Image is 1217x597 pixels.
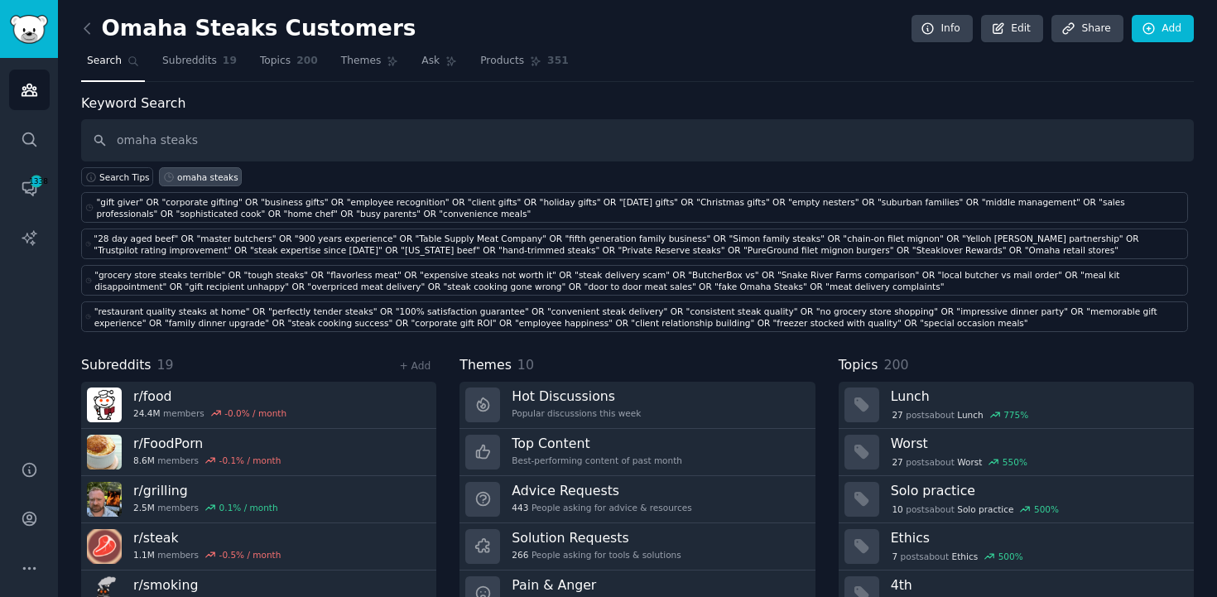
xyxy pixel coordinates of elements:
h3: Worst [891,435,1182,452]
div: members [133,455,281,466]
div: Best-performing content of past month [512,455,682,466]
a: Advice Requests443People asking for advice & resources [459,476,815,523]
span: 351 [547,54,569,69]
h3: Ethics [891,529,1182,546]
a: Lunch27postsaboutLunch775% [839,382,1194,429]
a: Subreddits19 [156,48,243,82]
a: Info [912,15,973,43]
span: Search [87,54,122,69]
a: Search [81,48,145,82]
h3: r/ grilling [133,482,278,499]
span: Search Tips [99,171,150,183]
a: "28 day aged beef" OR "master butchers" OR "900 years experience" OR "Table Supply Meat Company" ... [81,229,1188,259]
span: 10 [517,357,534,373]
span: Subreddits [162,54,217,69]
div: -0.0 % / month [224,407,286,419]
div: "gift giver" OR "corporate gifting" OR "business gifts" OR "employee recognition" OR "client gift... [96,196,1184,219]
span: 27 [892,409,902,421]
img: FoodPorn [87,435,122,469]
div: post s about [891,407,1030,422]
div: post s about [891,502,1061,517]
img: steak [87,529,122,564]
input: Keyword search in audience [81,119,1194,161]
span: 266 [512,549,528,561]
div: "28 day aged beef" OR "master butchers" OR "900 years experience" OR "Table Supply Meat Company" ... [94,233,1184,256]
h3: Top Content [512,435,682,452]
a: "gift giver" OR "corporate gifting" OR "business gifts" OR "employee recognition" OR "client gift... [81,192,1188,223]
span: Worst [957,456,982,468]
div: 0.1 % / month [219,502,278,513]
div: "restaurant quality steaks at home" OR "perfectly tender steaks" OR "100% satisfaction guarantee"... [94,306,1185,329]
a: r/steak1.1Mmembers-0.5% / month [81,523,436,571]
h3: r/ smoking [133,576,278,594]
h3: Pain & Anger [512,576,724,594]
a: Worst27postsaboutWorst550% [839,429,1194,476]
span: 200 [296,54,318,69]
a: Hot DiscussionsPopular discussions this week [459,382,815,429]
span: Ask [421,54,440,69]
h3: Hot Discussions [512,388,641,405]
h3: Solo practice [891,482,1182,499]
span: 19 [157,357,174,373]
h3: r/ food [133,388,286,405]
a: "grocery store steaks terrible" OR "tough steaks" OR "flavorless meat" OR "expensive steaks not w... [81,265,1188,296]
span: Ethics [952,551,979,562]
a: Ask [416,48,463,82]
a: Add [1132,15,1194,43]
div: People asking for advice & resources [512,502,691,513]
span: 200 [883,357,908,373]
h2: Omaha Steaks Customers [81,16,416,42]
h3: 4th [891,576,1182,594]
img: grilling [87,482,122,517]
a: r/food24.4Mmembers-0.0% / month [81,382,436,429]
span: 1.1M [133,549,155,561]
div: 500 % [998,551,1023,562]
button: Search Tips [81,167,153,186]
a: Topics200 [254,48,324,82]
a: Solution Requests266People asking for tools & solutions [459,523,815,571]
a: Edit [981,15,1043,43]
h3: r/ steak [133,529,281,546]
a: Solo practice10postsaboutSolo practice500% [839,476,1194,523]
span: Solo practice [957,503,1013,515]
span: 8.6M [133,455,155,466]
span: 24.4M [133,407,160,419]
span: 443 [512,502,528,513]
div: 550 % [1003,456,1027,468]
div: 775 % [1003,409,1028,421]
span: 7 [892,551,897,562]
a: r/FoodPorn8.6Mmembers-0.1% / month [81,429,436,476]
a: "restaurant quality steaks at home" OR "perfectly tender steaks" OR "100% satisfaction guarantee"... [81,301,1188,332]
h3: r/ FoodPorn [133,435,281,452]
a: omaha steaks [159,167,242,186]
div: -0.1 % / month [219,455,281,466]
h3: Lunch [891,388,1182,405]
div: members [133,549,281,561]
span: 19 [223,54,237,69]
span: 2.5M [133,502,155,513]
div: -0.5 % / month [219,549,281,561]
div: omaha steaks [177,171,238,183]
div: members [133,407,286,419]
span: Subreddits [81,355,152,376]
a: Share [1051,15,1123,43]
img: food [87,388,122,422]
span: Products [480,54,524,69]
span: 1338 [29,176,44,187]
div: Popular discussions this week [512,407,641,419]
span: Themes [459,355,512,376]
span: 27 [892,456,902,468]
div: People asking for tools & solutions [512,549,681,561]
div: "grocery store steaks terrible" OR "tough steaks" OR "flavorless meat" OR "expensive steaks not w... [94,269,1184,292]
label: Keyword Search [81,95,185,111]
span: Topics [839,355,878,376]
span: Lunch [957,409,983,421]
span: 10 [892,503,902,515]
a: Products351 [474,48,574,82]
h3: Solution Requests [512,529,681,546]
a: r/grilling2.5Mmembers0.1% / month [81,476,436,523]
h3: Advice Requests [512,482,691,499]
a: Ethics7postsaboutEthics500% [839,523,1194,571]
div: members [133,502,278,513]
a: Top ContentBest-performing content of past month [459,429,815,476]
